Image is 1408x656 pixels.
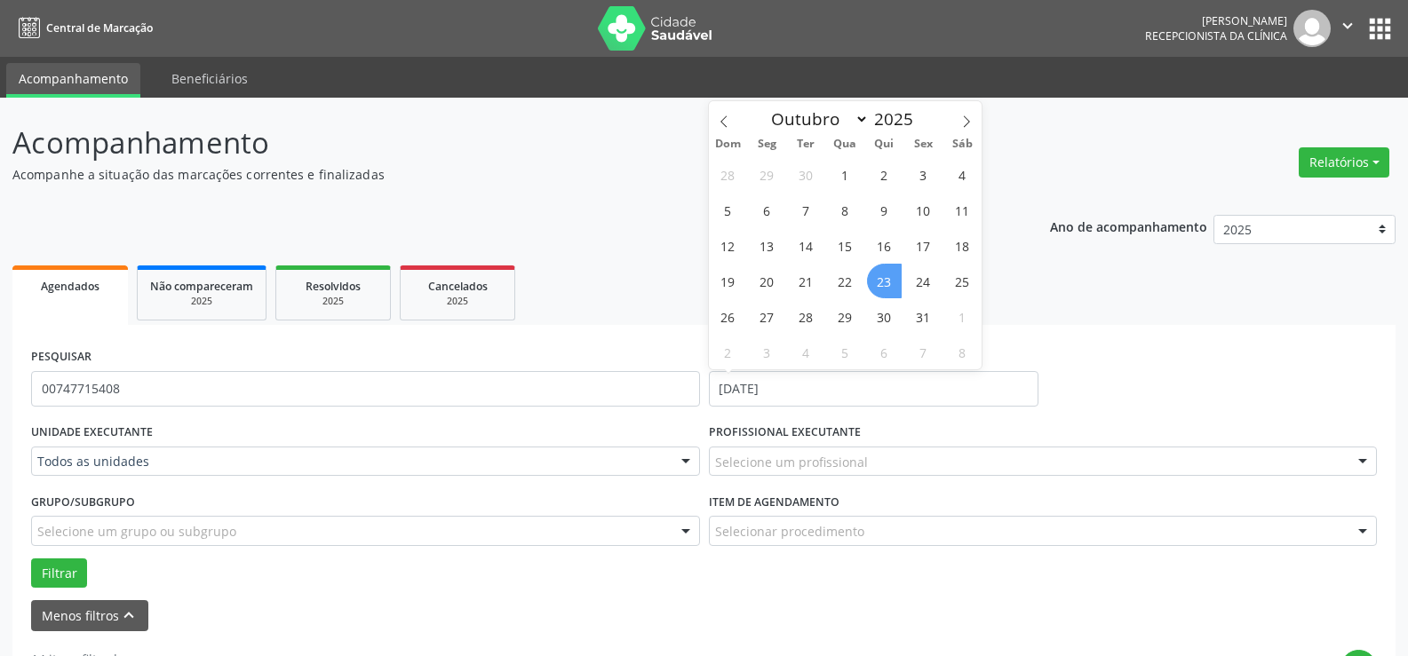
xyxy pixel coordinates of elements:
span: Outubro 30, 2025 [867,299,902,334]
label: Grupo/Subgrupo [31,488,135,516]
span: Outubro 16, 2025 [867,228,902,263]
span: Novembro 6, 2025 [867,335,902,369]
span: Selecione um profissional [715,453,868,471]
span: Outubro 23, 2025 [867,264,902,298]
button: Relatórios [1299,147,1389,178]
label: PESQUISAR [31,344,91,371]
span: Setembro 28, 2025 [711,157,745,192]
span: Outubro 22, 2025 [828,264,863,298]
input: Year [869,107,927,130]
div: 2025 [413,295,502,308]
span: Outubro 14, 2025 [789,228,823,263]
span: Outubro 29, 2025 [828,299,863,334]
span: Novembro 3, 2025 [750,335,784,369]
div: 2025 [289,295,378,308]
span: Setembro 30, 2025 [789,157,823,192]
select: Month [763,107,870,131]
span: Outubro 8, 2025 [828,193,863,227]
a: Central de Marcação [12,13,153,43]
span: Outubro 17, 2025 [906,228,941,263]
label: Item de agendamento [709,488,839,516]
span: Outubro 2, 2025 [867,157,902,192]
button:  [1331,10,1364,47]
span: Resolvidos [306,279,361,294]
span: Outubro 5, 2025 [711,193,745,227]
span: Setembro 29, 2025 [750,157,784,192]
span: Novembro 1, 2025 [945,299,980,334]
p: Ano de acompanhamento [1050,215,1207,237]
label: PROFISSIONAL EXECUTANTE [709,419,861,447]
span: Outubro 9, 2025 [867,193,902,227]
span: Outubro 27, 2025 [750,299,784,334]
a: Acompanhamento [6,63,140,98]
span: Novembro 7, 2025 [906,335,941,369]
span: Outubro 6, 2025 [750,193,784,227]
button: apps [1364,13,1396,44]
span: Outubro 26, 2025 [711,299,745,334]
span: Não compareceram [150,279,253,294]
span: Outubro 25, 2025 [945,264,980,298]
span: Selecionar procedimento [715,522,864,541]
p: Acompanhe a situação das marcações correntes e finalizadas [12,165,981,184]
input: Selecione um intervalo [709,371,1038,407]
p: Acompanhamento [12,121,981,165]
div: 2025 [150,295,253,308]
span: Outubro 21, 2025 [789,264,823,298]
span: Selecione um grupo ou subgrupo [37,522,236,541]
span: Outubro 3, 2025 [906,157,941,192]
span: Sáb [943,138,982,150]
span: Recepcionista da clínica [1145,28,1287,43]
span: Agendados [41,279,99,294]
span: Outubro 31, 2025 [906,299,941,334]
span: Outubro 10, 2025 [906,193,941,227]
button: Menos filtroskeyboard_arrow_up [31,600,148,631]
div: [PERSON_NAME] [1145,13,1287,28]
span: Dom [709,138,748,150]
label: UNIDADE EXECUTANTE [31,419,153,447]
span: Outubro 12, 2025 [711,228,745,263]
span: Qui [864,138,903,150]
input: Nome, código do beneficiário ou CPF [31,371,700,407]
span: Novembro 4, 2025 [789,335,823,369]
span: Outubro 11, 2025 [945,193,980,227]
span: Outubro 24, 2025 [906,264,941,298]
span: Outubro 19, 2025 [711,264,745,298]
i: keyboard_arrow_up [119,605,139,625]
span: Outubro 1, 2025 [828,157,863,192]
span: Outubro 15, 2025 [828,228,863,263]
span: Outubro 20, 2025 [750,264,784,298]
span: Qua [825,138,864,150]
span: Ter [786,138,825,150]
span: Outubro 13, 2025 [750,228,784,263]
span: Novembro 5, 2025 [828,335,863,369]
button: Filtrar [31,558,87,589]
span: Outubro 4, 2025 [945,157,980,192]
span: Outubro 28, 2025 [789,299,823,334]
span: Outubro 7, 2025 [789,193,823,227]
i:  [1338,16,1357,36]
span: Todos as unidades [37,453,664,470]
span: Sex [903,138,943,150]
span: Outubro 18, 2025 [945,228,980,263]
img: img [1293,10,1331,47]
span: Central de Marcação [46,20,153,36]
span: Cancelados [428,279,488,294]
a: Beneficiários [159,63,260,94]
span: Seg [747,138,786,150]
span: Novembro 2, 2025 [711,335,745,369]
span: Novembro 8, 2025 [945,335,980,369]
